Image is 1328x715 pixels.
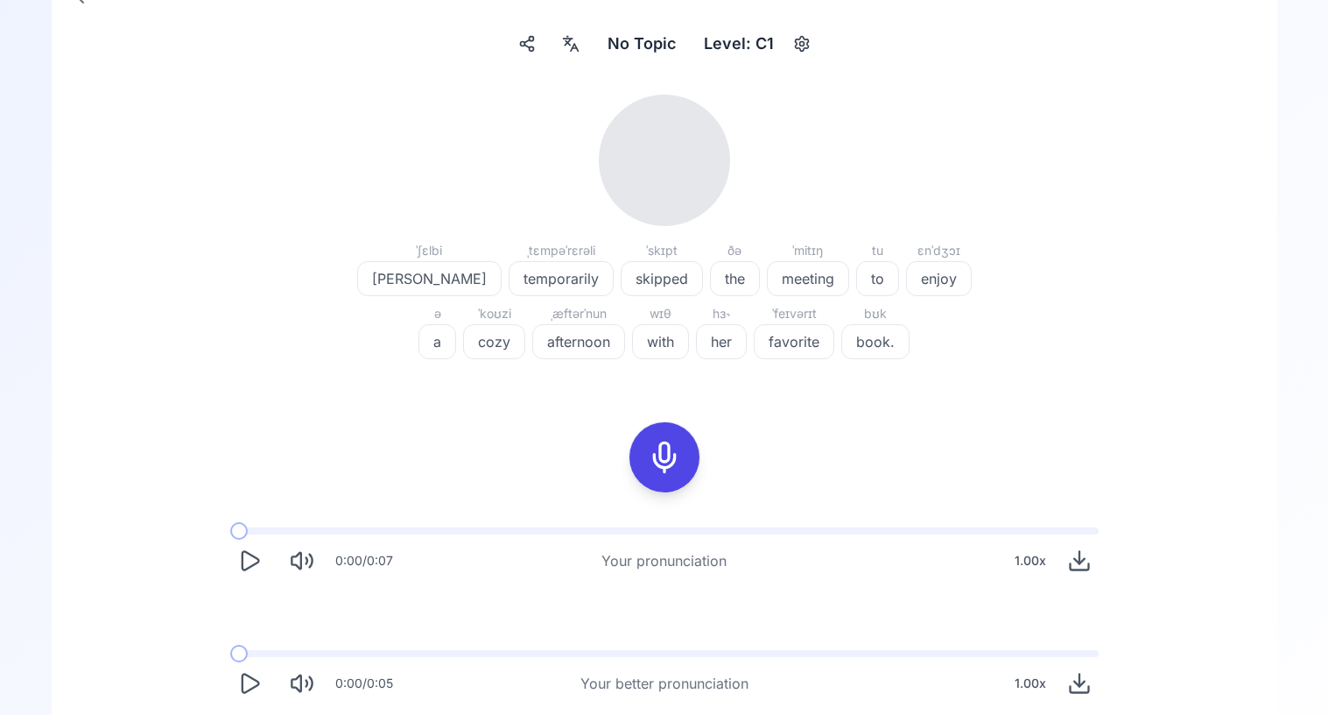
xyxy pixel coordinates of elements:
[841,324,910,359] button: book.
[230,664,269,703] button: Play
[711,268,759,289] span: the
[418,303,456,324] div: ə
[632,324,689,359] button: with
[464,331,524,352] span: cozy
[755,331,833,352] span: favorite
[509,268,613,289] span: temporarily
[632,303,689,324] div: wɪθ
[608,32,676,56] span: No Topic
[768,268,848,289] span: meeting
[621,261,703,296] button: skipped
[754,324,834,359] button: favorite
[841,303,910,324] div: bʊk
[697,331,746,352] span: her
[856,240,899,261] div: tu
[283,542,321,580] button: Mute
[335,675,393,692] div: 0:00 / 0:05
[621,240,703,261] div: ˈskɪpt
[622,268,702,289] span: skipped
[697,28,816,60] button: Level: C1
[710,261,760,296] button: the
[419,331,455,352] span: a
[1008,666,1053,701] div: 1.00 x
[509,261,614,296] button: temporarily
[533,331,624,352] span: afternoon
[697,28,781,60] div: Level: C1
[1008,543,1053,578] div: 1.00 x
[580,673,748,694] div: Your better pronunciation
[857,268,898,289] span: to
[418,324,456,359] button: a
[767,240,849,261] div: ˈmitɪŋ
[463,324,525,359] button: cozy
[357,261,502,296] button: [PERSON_NAME]
[767,261,849,296] button: meeting
[1060,542,1099,580] button: Download audio
[710,240,760,261] div: ðə
[358,268,501,289] span: [PERSON_NAME]
[532,324,625,359] button: afternoon
[509,240,614,261] div: ˌtɛmpəˈrɛrəli
[856,261,899,296] button: to
[1060,664,1099,703] button: Download audio
[906,261,972,296] button: enjoy
[532,303,625,324] div: ˌæftərˈnun
[754,303,834,324] div: ˈfeɪvərɪt
[906,240,972,261] div: ɛnˈdʒɔɪ
[601,550,727,571] div: Your pronunciation
[357,240,502,261] div: ˈʃɛlbi
[907,268,971,289] span: enjoy
[283,664,321,703] button: Mute
[633,331,688,352] span: with
[696,303,747,324] div: hɜ˞
[335,552,393,570] div: 0:00 / 0:07
[842,331,909,352] span: book.
[230,542,269,580] button: Play
[463,303,525,324] div: ˈkoʊzi
[601,28,683,60] button: No Topic
[696,324,747,359] button: her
